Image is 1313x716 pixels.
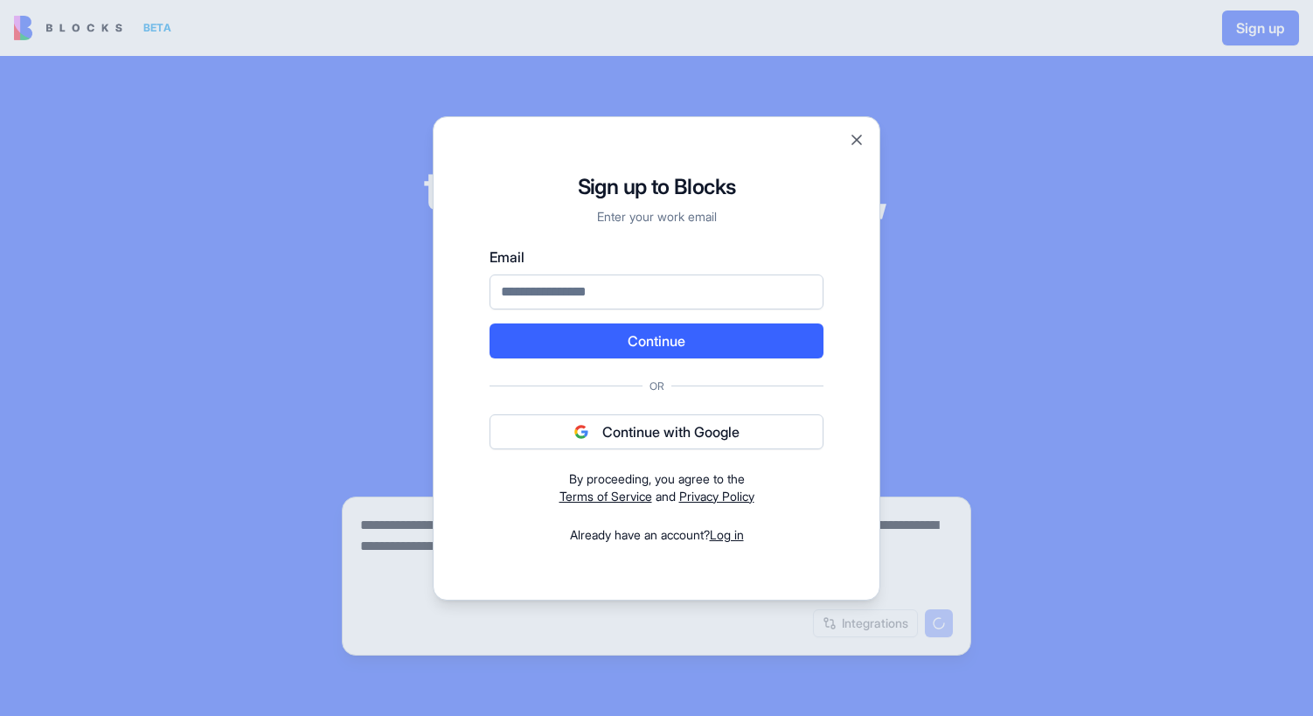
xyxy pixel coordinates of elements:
div: By proceeding, you agree to the [490,470,823,488]
div: Already have an account? [490,526,823,544]
label: Email [490,247,823,268]
h1: Sign up to Blocks [490,173,823,201]
p: Enter your work email [490,208,823,226]
div: and [490,470,823,505]
a: Privacy Policy [679,489,754,504]
button: Continue [490,323,823,358]
button: Close [848,131,865,149]
span: Or [643,379,671,393]
a: Log in [710,527,744,542]
img: google logo [574,425,588,439]
a: Terms of Service [559,489,652,504]
button: Continue with Google [490,414,823,449]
